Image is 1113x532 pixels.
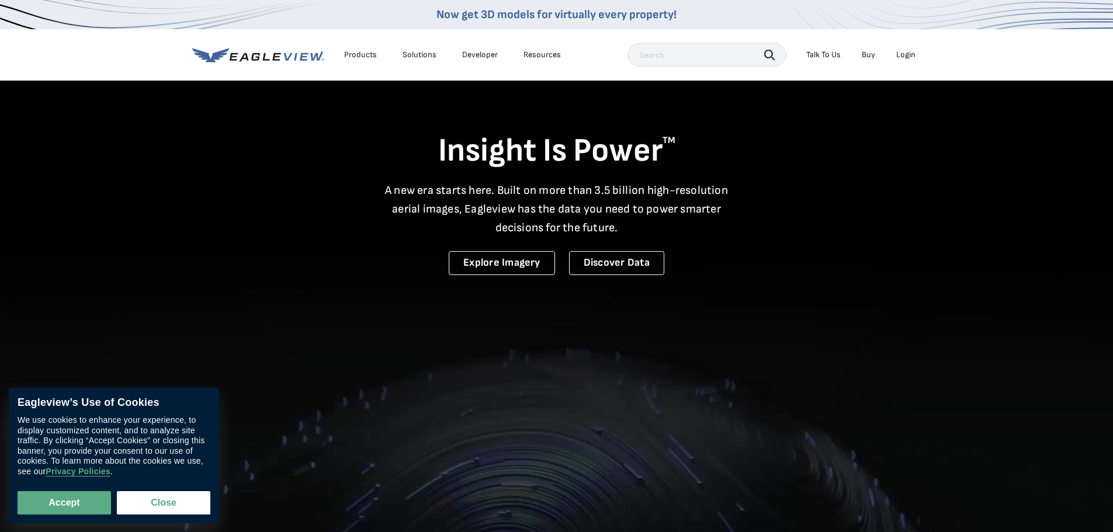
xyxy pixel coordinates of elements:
[663,135,675,146] sup: TM
[627,43,786,67] input: Search
[192,131,921,172] h1: Insight Is Power
[378,181,736,237] p: A new era starts here. Built on more than 3.5 billion high-resolution aerial images, Eagleview ha...
[403,50,436,60] div: Solutions
[462,50,498,60] a: Developer
[117,491,210,514] button: Close
[449,251,555,275] a: Explore Imagery
[344,50,377,60] div: Products
[896,50,916,60] div: Login
[569,251,664,275] a: Discover Data
[46,467,110,477] a: Privacy Policies
[18,415,210,477] div: We use cookies to enhance your experience, to display customized content, and to analyze site tra...
[436,8,677,22] a: Now get 3D models for virtually every property!
[862,50,875,60] a: Buy
[18,397,210,409] div: Eagleview’s Use of Cookies
[18,491,111,514] button: Accept
[523,50,561,60] div: Resources
[806,50,841,60] div: Talk To Us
